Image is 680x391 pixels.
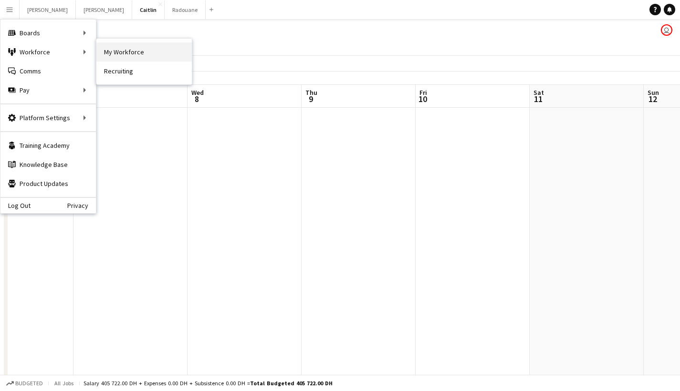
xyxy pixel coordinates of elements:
div: Platform Settings [0,108,96,127]
span: Total Budgeted 405 722.00 DH [250,380,333,387]
a: Product Updates [0,174,96,193]
a: Recruiting [96,62,192,81]
app-user-avatar: Caitlin Aldendorff [661,24,672,36]
a: Training Academy [0,136,96,155]
span: 12 [646,93,659,104]
span: Sun [648,88,659,97]
button: Budgeted [5,378,44,389]
a: Knowledge Base [0,155,96,174]
span: 11 [532,93,544,104]
button: [PERSON_NAME] [20,0,76,19]
span: Budgeted [15,380,43,387]
span: Fri [419,88,427,97]
a: My Workforce [96,42,192,62]
a: Log Out [0,202,31,209]
span: Thu [305,88,317,97]
span: 9 [304,93,317,104]
a: Privacy [67,202,96,209]
a: Comms [0,62,96,81]
span: Wed [191,88,204,97]
div: Workforce [0,42,96,62]
div: Boards [0,23,96,42]
button: Caitlin [132,0,165,19]
div: Salary 405 722.00 DH + Expenses 0.00 DH + Subsistence 0.00 DH = [84,380,333,387]
span: All jobs [52,380,75,387]
span: Sat [534,88,544,97]
span: 10 [418,93,427,104]
span: 8 [190,93,204,104]
button: [PERSON_NAME] [76,0,132,19]
div: Pay [0,81,96,100]
button: Radouane [165,0,206,19]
